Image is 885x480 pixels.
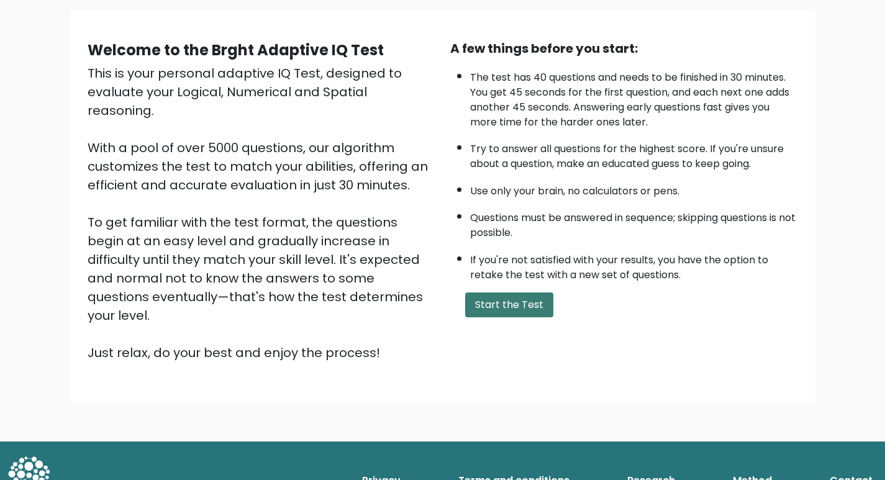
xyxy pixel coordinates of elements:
[450,39,798,58] div: A few things before you start:
[470,204,798,240] li: Questions must be answered in sequence; skipping questions is not possible.
[465,292,553,317] button: Start the Test
[88,40,384,60] b: Welcome to the Brght Adaptive IQ Test
[470,64,798,130] li: The test has 40 questions and needs to be finished in 30 minutes. You get 45 seconds for the firs...
[88,64,435,362] div: This is your personal adaptive IQ Test, designed to evaluate your Logical, Numerical and Spatial ...
[470,135,798,171] li: Try to answer all questions for the highest score. If you're unsure about a question, make an edu...
[470,178,798,199] li: Use only your brain, no calculators or pens.
[470,247,798,283] li: If you're not satisfied with your results, you have the option to retake the test with a new set ...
